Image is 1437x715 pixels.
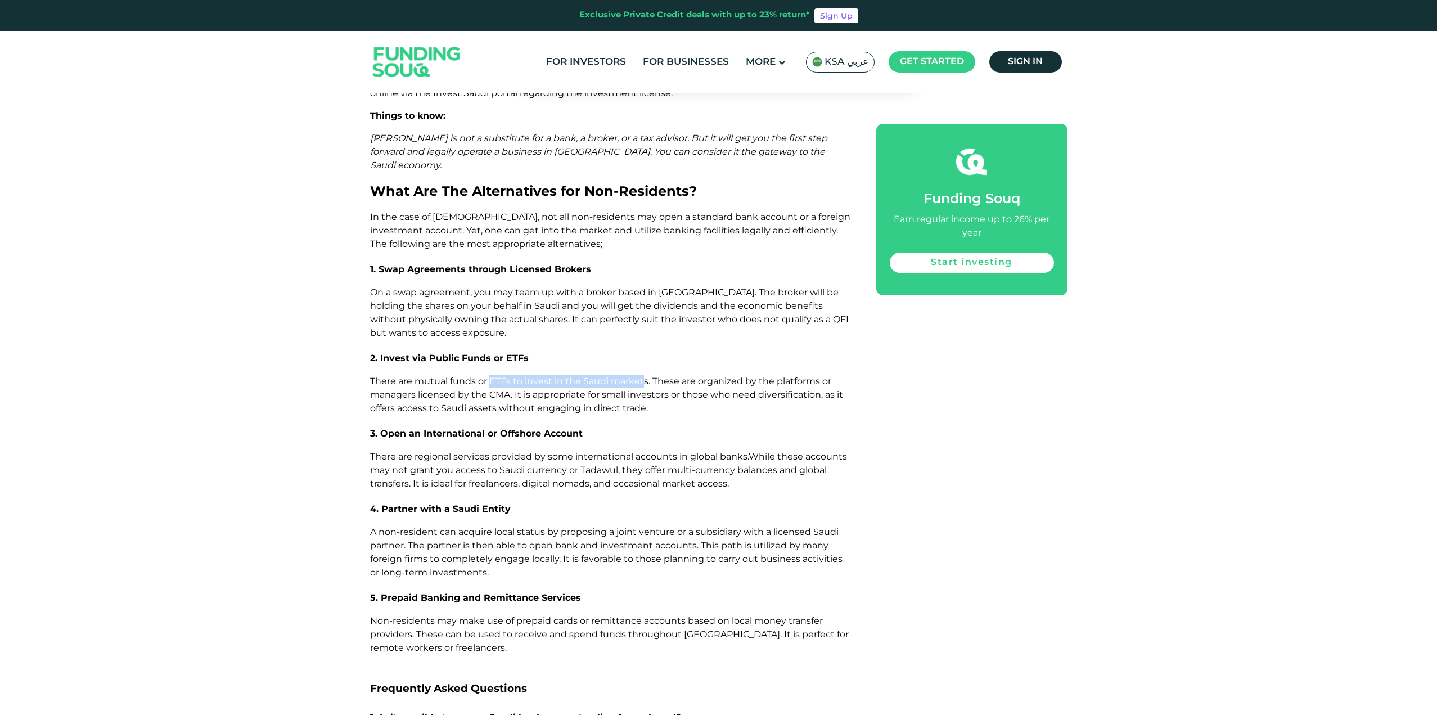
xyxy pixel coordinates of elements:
[409,478,729,489] span: . It is ideal for freelancers, digital nomads, and occasional market access.
[370,451,749,462] span: There are regional services provided by some international accounts in global banks.
[370,428,583,439] span: 3. Open an International or Offshore Account
[890,253,1054,273] a: Start investing
[370,287,849,338] span: On a swap agreement, you may team up with a broker based in [GEOGRAPHIC_DATA]. The broker will be...
[640,53,732,71] a: For Businesses
[746,57,776,67] span: More
[579,9,810,22] div: Exclusive Private Credit deals with up to 23% return*
[370,264,591,275] span: 1. Swap Agreements through Licensed Brokers
[814,8,858,23] a: Sign Up
[370,376,843,413] span: There are mutual funds or ETFs to invest in the Saudi markets. These are organized by the platfor...
[370,212,850,249] span: In the case of [DEMOGRAPHIC_DATA], not all non-residents may open a standard bank account or a fo...
[956,146,987,177] img: fsicon
[924,193,1020,206] span: Funding Souq
[370,110,445,121] span: Things to know:
[543,53,629,71] a: For Investors
[890,213,1054,240] div: Earn regular income up to 26% per year
[370,615,849,653] span: Non-residents may make use of prepaid cards or remittance accounts based on local money transfer ...
[370,592,581,603] span: 5. Prepaid Banking and Remittance Services
[900,57,964,66] span: Get started
[812,57,822,67] img: SA Flag
[370,183,697,199] span: What Are The Alternatives for Non-Residents?
[825,56,868,69] span: KSA عربي
[370,451,847,489] span: While these accounts may not grant you access to Saudi currency or Tadawul, they offer multi-curr...
[370,353,529,363] span: 2. Invest via Public Funds or ETFs
[370,682,527,695] span: Frequently Asked Questions
[370,133,827,170] span: [PERSON_NAME] is not a substitute for a bank, a broker, or a tax advisor. But it will get you the...
[370,527,843,578] span: A non-resident can acquire local status by proposing a joint venture or a subsidiary with a licen...
[362,34,472,91] img: Logo
[1008,57,1043,66] span: Sign in
[989,51,1062,73] a: Sign in
[370,503,511,514] span: 4. Partner with a Saudi Entity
